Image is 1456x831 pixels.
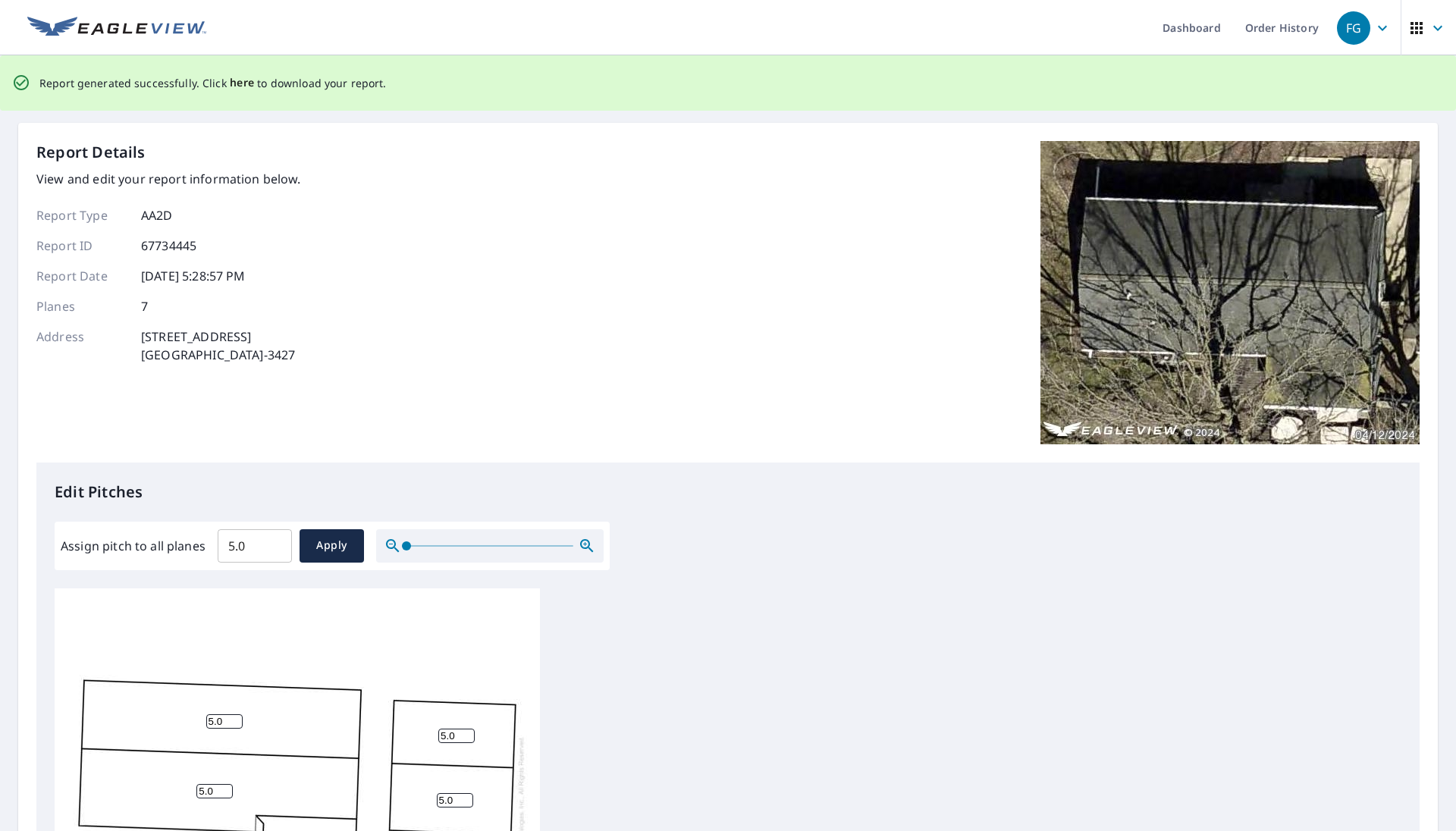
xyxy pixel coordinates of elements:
[55,481,1401,503] p: Edit Pitches
[141,267,246,285] p: [DATE] 5:28:57 PM
[300,529,364,563] button: Apply
[218,525,292,567] input: 00.0
[141,297,148,315] p: 7
[141,206,173,224] p: AA2D
[61,537,206,555] label: Assign pitch to all planes
[36,170,301,188] p: View and edit your report information below.
[27,17,206,39] img: EV Logo
[36,328,127,364] p: Address
[141,328,295,364] p: [STREET_ADDRESS] [GEOGRAPHIC_DATA]-3427
[36,297,127,315] p: Planes
[312,536,352,555] span: Apply
[36,206,127,224] p: Report Type
[1337,11,1370,45] div: FG
[230,74,255,93] button: here
[39,74,387,93] p: Report generated successfully. Click to download your report.
[1040,141,1420,444] img: Top image
[141,237,196,255] p: 67734445
[36,141,146,164] p: Report Details
[36,267,127,285] p: Report Date
[36,237,127,255] p: Report ID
